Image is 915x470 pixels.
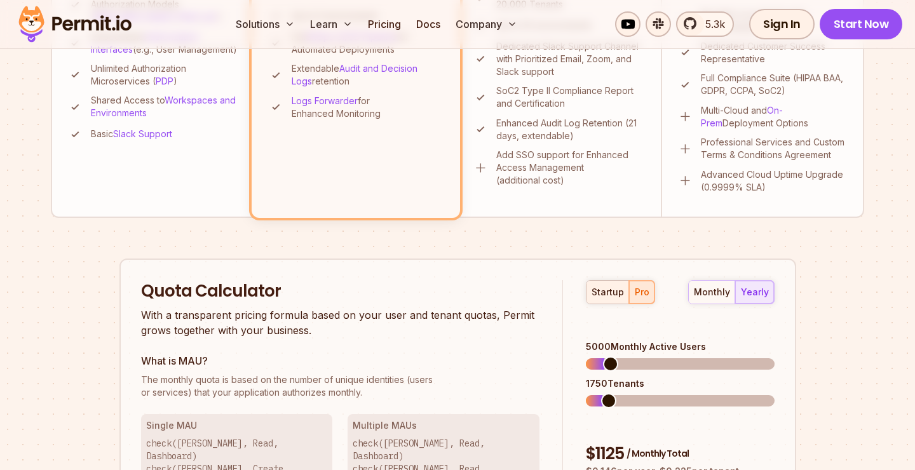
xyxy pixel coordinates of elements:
[701,104,848,130] p: Multi-Cloud and Deployment Options
[586,340,774,353] div: 5000 Monthly Active Users
[701,72,848,97] p: Full Compliance Suite (HIPAA BAA, GDPR, CCPA, SoC2)
[698,17,725,32] span: 5.3k
[586,377,774,390] div: 1750 Tenants
[141,307,540,338] p: With a transparent pricing formula based on your user and tenant quotas, Permit grows together wi...
[292,95,444,120] p: for Enhanced Monitoring
[91,128,172,140] p: Basic
[305,11,358,37] button: Learn
[292,95,358,106] a: Logs Forwarder
[496,117,646,142] p: Enhanced Audit Log Retention (21 days, extendable)
[146,419,328,432] h3: Single MAU
[820,9,903,39] a: Start Now
[13,3,137,46] img: Permit logo
[292,62,444,88] p: Extendable retention
[676,11,734,37] a: 5.3k
[496,149,646,187] p: Add SSO support for Enhanced Access Management (additional cost)
[701,40,848,65] p: Dedicated Customer Success Representative
[451,11,522,37] button: Company
[701,105,783,128] a: On-Prem
[141,353,540,368] h3: What is MAU?
[141,373,540,386] span: The monthly quota is based on the number of unique identities (users
[627,447,689,460] span: / Monthly Total
[353,419,534,432] h3: Multiple MAUs
[91,94,239,119] p: Shared Access to
[141,280,540,303] h2: Quota Calculator
[91,31,199,55] a: Authorization Interfaces
[292,63,417,86] a: Audit and Decision Logs
[701,136,848,161] p: Professional Services and Custom Terms & Conditions Agreement
[91,62,239,88] p: Unlimited Authorization Microservices ( )
[496,40,646,78] p: Dedicated Slack Support Channel with Prioritized Email, Zoom, and Slack support
[586,443,774,466] div: $ 1125
[592,286,624,299] div: startup
[411,11,445,37] a: Docs
[113,128,172,139] a: Slack Support
[363,11,406,37] a: Pricing
[496,84,646,110] p: SoC2 Type II Compliance Report and Certification
[156,76,173,86] a: PDP
[749,9,815,39] a: Sign In
[694,286,730,299] div: monthly
[141,373,540,399] p: or services) that your application authorizes monthly.
[231,11,300,37] button: Solutions
[701,168,848,194] p: Advanced Cloud Uptime Upgrade (0.9999% SLA)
